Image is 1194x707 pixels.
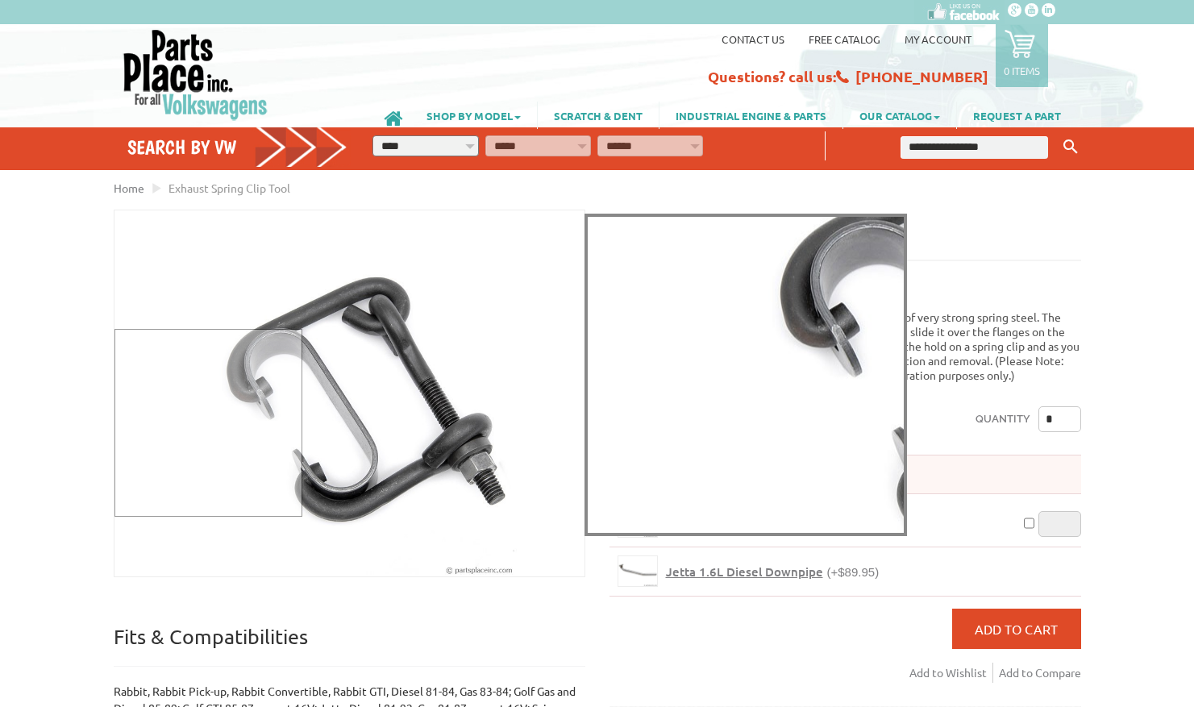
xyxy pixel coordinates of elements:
span: Add to Cart [975,621,1058,637]
button: Add to Cart [952,609,1081,649]
a: 0 items [996,24,1048,87]
label: Quantity [976,406,1030,432]
a: Add to Wishlist [909,663,993,683]
a: Jetta 1.6L Diesel Downpipe(+$89.95) [666,564,880,580]
img: Exhaust Spring Clip Tool [114,210,585,576]
a: Free Catalog [809,32,880,46]
a: Add to Compare [999,663,1081,683]
b: Exhaust Spring Clip Tool [609,210,846,235]
img: Jetta 1.6L Diesel Downpipe [618,556,657,586]
a: My Account [905,32,971,46]
a: Contact us [722,32,784,46]
span: (+$89.95) [827,565,880,579]
p: Fits & Compatibilities [114,624,585,667]
a: INDUSTRIAL ENGINE & PARTS [659,102,842,129]
p: 0 items [1004,64,1040,77]
button: Keyword Search [1059,134,1083,160]
a: SHOP BY MODEL [410,102,537,129]
a: Home [114,181,144,195]
span: Jetta 1.6L Diesel Downpipe [666,564,823,580]
a: SCRATCH & DENT [538,102,659,129]
a: Jetta 1.6L Diesel Downpipe [618,555,658,587]
h4: Search by VW [127,135,348,159]
a: OUR CATALOG [843,102,956,129]
img: Parts Place Inc! [122,28,269,121]
span: Exhaust Spring Clip Tool [168,181,290,195]
a: REQUEST A PART [957,102,1077,129]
